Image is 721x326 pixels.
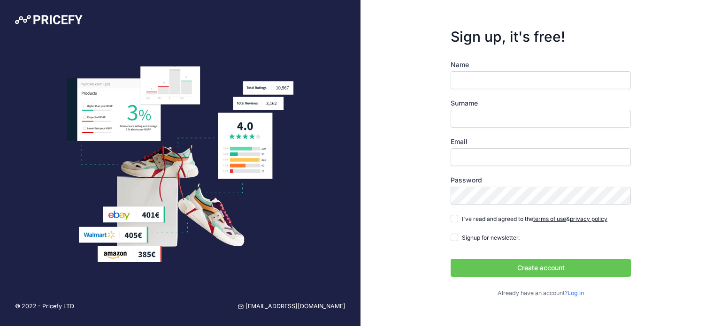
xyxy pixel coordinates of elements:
button: Create account [451,259,631,277]
h3: Sign up, it's free! [451,28,631,45]
span: Signup for newsletter. [462,234,520,241]
label: Name [451,60,631,69]
a: Log in [568,289,584,296]
p: Already have an account? [451,289,631,298]
label: Email [451,137,631,146]
a: terms of use [533,215,566,222]
img: Pricefy [15,15,83,24]
a: privacy policy [570,215,607,222]
span: I've read and agreed to the & [462,215,607,222]
a: [EMAIL_ADDRESS][DOMAIN_NAME] [238,302,345,311]
label: Surname [451,99,631,108]
p: © 2022 - Pricefy LTD [15,302,74,311]
label: Password [451,175,631,185]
